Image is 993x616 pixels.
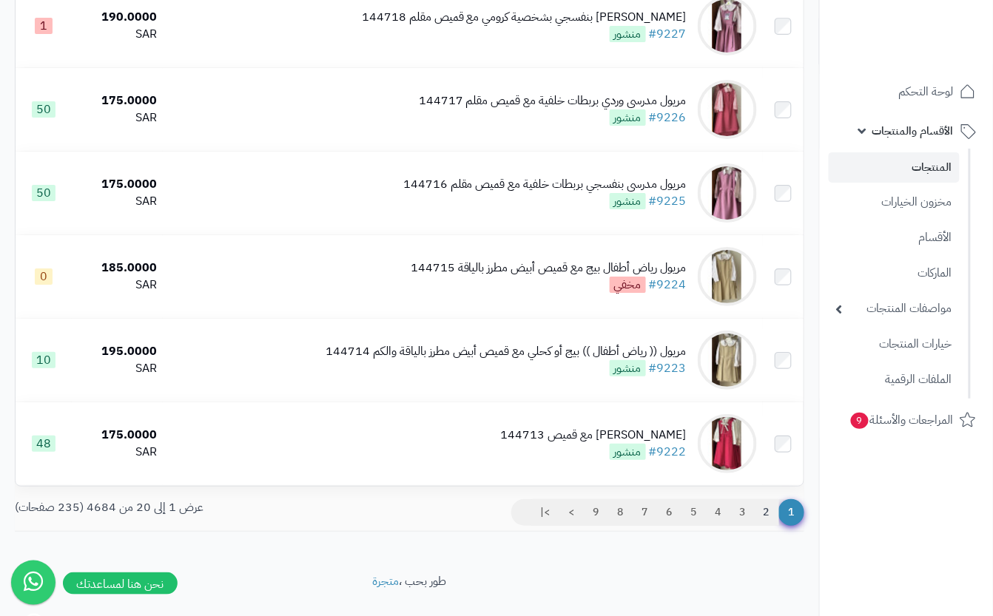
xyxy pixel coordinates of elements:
img: مريول مدرسي بنفسجي بربطات خلفية مع قميص مقلم 144716 [698,163,757,223]
div: 175.0000 [78,427,157,444]
a: 3 [730,499,755,526]
div: SAR [78,277,157,294]
a: المراجعات والأسئلة9 [829,402,984,438]
span: 1 [35,18,53,34]
a: خيارات المنتجات [829,328,960,360]
div: [PERSON_NAME] مع قميص 144713 [501,427,687,444]
a: #9224 [649,276,687,294]
a: > [559,499,584,526]
a: الأقسام [829,222,960,254]
a: #9227 [649,25,687,43]
div: عرض 1 إلى 20 من 4684 (235 صفحات) [4,499,410,516]
div: SAR [78,444,157,461]
span: 0 [35,268,53,285]
a: المنتجات [829,152,960,183]
a: مخزون الخيارات [829,186,960,218]
span: منشور [610,109,646,126]
a: 2 [754,499,779,526]
div: 185.0000 [78,260,157,277]
a: 5 [681,499,706,526]
a: مواصفات المنتجات [829,293,960,325]
a: الماركات [829,257,960,289]
span: المراجعات والأسئلة [849,410,954,430]
a: #9223 [649,359,687,377]
div: [PERSON_NAME] بنفسجي بشخصية كرومي مع قميص مقلم 144718 [362,9,687,26]
span: لوحة التحكم [899,81,954,102]
a: 4 [705,499,730,526]
span: الأقسام والمنتجات [872,121,954,141]
div: مريول مدرسي بنفسجي بربطات خلفية مع قميص مقلم 144716 [403,176,687,193]
img: مريول رياض أطفال بيج مع قميص أبيض مطرز بالياقة 144715 [698,247,757,306]
div: SAR [78,109,157,126]
a: 8 [607,499,633,526]
span: 48 [32,436,55,452]
div: مريول رياض أطفال بيج مع قميص أبيض مطرز بالياقة 144715 [411,260,687,277]
span: منشور [610,360,646,376]
img: مريول مدرسي وردي بربطات خلفية مع قميص مقلم 144717 [698,80,757,139]
div: مريول (( رياض أطفال )) بيج أو كحلي مع قميص أبيض مطرز بالياقة والكم 144714 [326,343,687,360]
img: logo-2.png [892,41,979,72]
span: منشور [610,26,646,42]
span: 1 [778,499,804,526]
span: 10 [32,352,55,368]
a: 6 [656,499,681,526]
div: مريول مدرسي وردي بربطات خلفية مع قميص مقلم 144717 [419,92,687,109]
div: 195.0000 [78,343,157,360]
a: #9222 [649,443,687,461]
a: 9 [583,499,608,526]
img: مريول مدرسي فوشي مع قميص 144713 [698,414,757,473]
span: منشور [610,193,646,209]
a: #9225 [649,192,687,210]
span: 50 [32,185,55,201]
div: SAR [78,193,157,210]
img: مريول (( رياض أطفال )) بيج أو كحلي مع قميص أبيض مطرز بالياقة والكم 144714 [698,331,757,390]
span: منشور [610,444,646,460]
a: متجرة [373,572,400,590]
span: مخفي [610,277,646,293]
a: #9226 [649,109,687,126]
span: 9 [851,413,869,429]
a: 7 [632,499,657,526]
div: 190.0000 [78,9,157,26]
div: SAR [78,26,157,43]
div: 175.0000 [78,176,157,193]
div: 175.0000 [78,92,157,109]
a: لوحة التحكم [829,74,984,109]
span: 50 [32,101,55,118]
div: SAR [78,360,157,377]
a: الملفات الرقمية [829,364,960,396]
a: >| [531,499,559,526]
